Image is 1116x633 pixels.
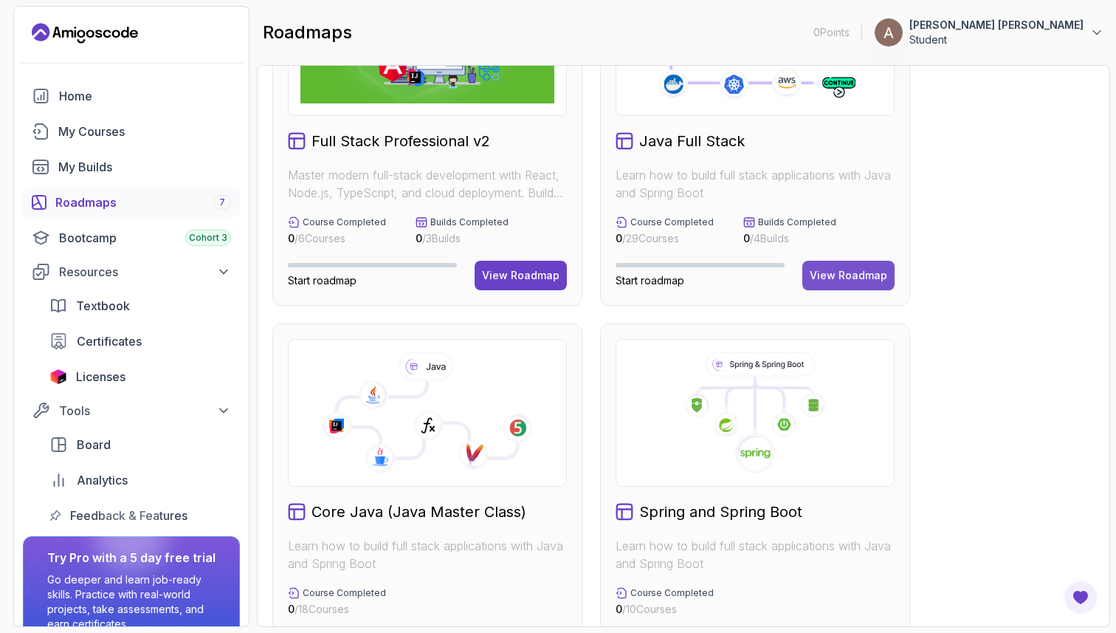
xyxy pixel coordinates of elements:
p: / 6 Courses [288,231,386,246]
p: Master modern full-stack development with React, Node.js, TypeScript, and cloud deployment. Build... [288,166,567,202]
p: 0 Points [813,25,850,40]
span: Start roadmap [288,274,356,287]
span: Licenses [76,368,125,386]
h2: roadmaps [263,21,352,44]
button: View Roadmap [475,261,567,290]
div: Bootcamp [59,229,231,247]
h2: Java Full Stack [639,131,745,151]
span: Analytics [77,471,128,489]
a: Landing page [32,21,138,45]
div: Home [59,87,231,105]
p: Learn how to build full stack applications with Java and Spring Boot [288,537,567,572]
a: textbook [41,291,240,321]
p: / 3 Builds [416,231,509,246]
p: [PERSON_NAME] [PERSON_NAME] [909,18,1084,32]
span: 0 [416,232,422,244]
a: courses [23,117,240,146]
span: Feedback & Features [70,507,187,524]
p: Course Completed [630,587,714,599]
p: Course Completed [630,216,714,228]
p: / 4 Builds [743,231,836,246]
p: Learn how to build full stack applications with Java and Spring Boot [616,537,895,572]
a: home [23,81,240,111]
p: Builds Completed [430,216,509,228]
div: My Courses [58,123,231,140]
button: Resources [23,259,240,285]
div: View Roadmap [810,268,887,283]
a: board [41,430,240,459]
h2: Core Java (Java Master Class) [311,502,526,522]
div: Resources [59,263,231,281]
h2: Spring and Spring Boot [639,502,802,522]
div: Roadmaps [55,194,231,211]
span: Start roadmap [616,274,684,287]
h2: Full Stack Professional v2 [311,131,490,151]
button: Open Feedback Button [1063,580,1098,615]
a: builds [23,152,240,182]
p: Course Completed [303,587,386,599]
button: View Roadmap [802,261,895,290]
img: jetbrains icon [49,369,67,384]
p: / 18 Courses [288,602,386,617]
div: My Builds [58,158,231,176]
p: Course Completed [303,216,386,228]
a: feedback [41,501,240,530]
a: roadmaps [23,188,240,217]
div: Tools [59,402,231,420]
span: 0 [288,232,294,244]
span: 0 [616,232,622,244]
a: certificates [41,326,240,356]
div: View Roadmap [482,268,559,283]
a: licenses [41,362,240,391]
span: 7 [219,196,225,208]
p: Learn how to build full stack applications with Java and Spring Boot [616,166,895,202]
span: 0 [288,603,294,615]
span: Board [77,436,111,454]
span: 0 [743,232,750,244]
button: Tools [23,397,240,424]
p: / 29 Courses [616,231,714,246]
span: Cohort 3 [189,232,227,244]
img: user profile image [875,18,903,47]
span: 0 [616,603,622,615]
p: / 10 Courses [616,602,714,617]
p: Builds Completed [758,216,836,228]
a: bootcamp [23,223,240,253]
a: analytics [41,465,240,495]
p: Student [909,32,1084,47]
button: user profile image[PERSON_NAME] [PERSON_NAME]Student [874,18,1104,47]
span: Textbook [76,297,130,315]
p: Go deeper and learn job-ready skills. Practice with real-world projects, take assessments, and ea... [47,572,216,632]
span: Certificates [77,332,142,350]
